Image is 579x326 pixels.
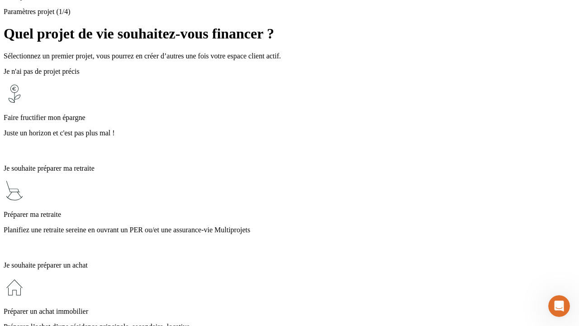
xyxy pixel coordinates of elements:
p: Juste un horizon et c'est pas plus mal ! [4,129,575,137]
p: Je n'ai pas de projet précis [4,67,575,76]
p: Paramètres projet (1/4) [4,8,575,16]
span: Sélectionnez un premier projet, vous pourrez en créer d’autres une fois votre espace client actif. [4,52,281,60]
iframe: Intercom live chat [548,295,570,317]
p: Préparer ma retraite [4,211,575,219]
p: Préparer un achat immobilier [4,307,575,316]
p: Planifiez une retraite sereine en ouvrant un PER ou/et une assurance-vie Multiprojets [4,226,575,234]
p: Je souhaite préparer un achat [4,261,575,269]
h1: Quel projet de vie souhaitez-vous financer ? [4,25,575,42]
p: Je souhaite préparer ma retraite [4,164,575,173]
p: Faire fructifier mon épargne [4,114,575,122]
